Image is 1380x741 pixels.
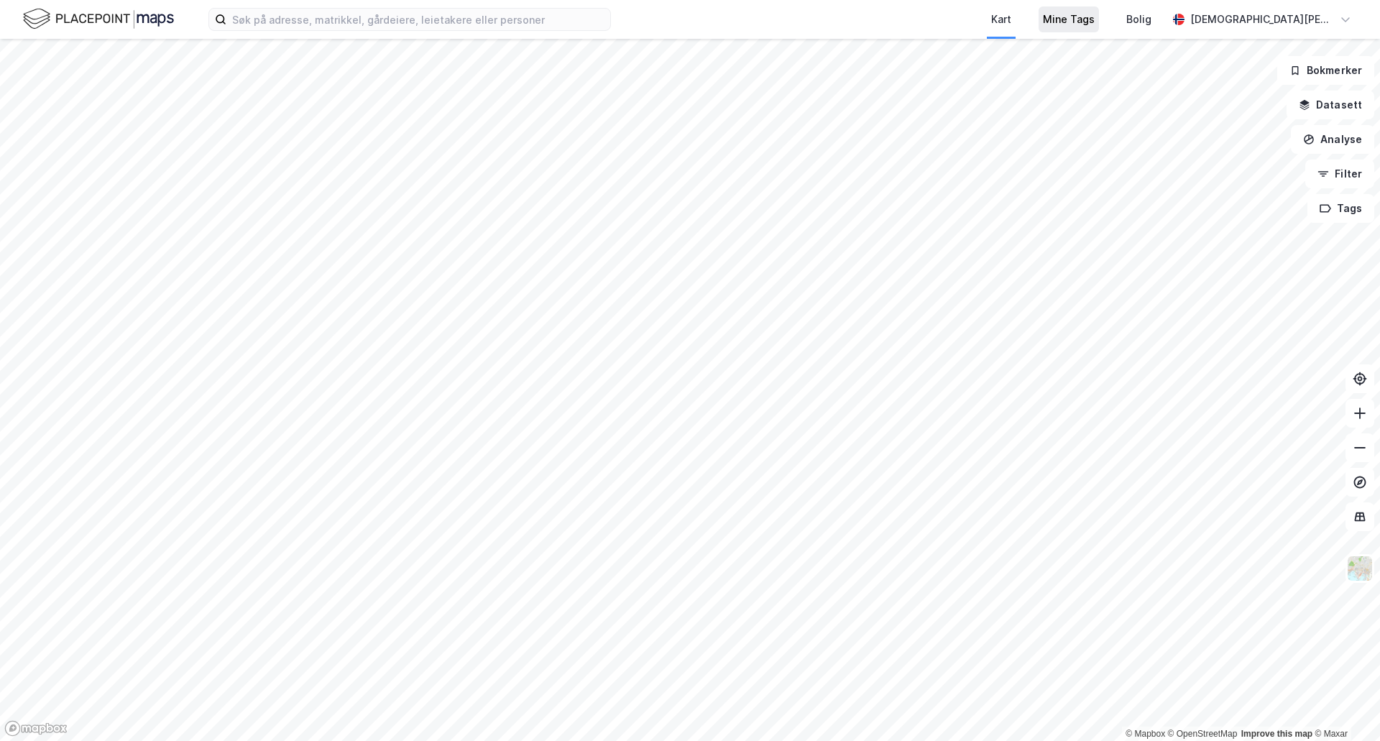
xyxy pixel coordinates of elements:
img: logo.f888ab2527a4732fd821a326f86c7f29.svg [23,6,174,32]
a: Improve this map [1241,729,1312,739]
button: Filter [1305,160,1374,188]
a: Mapbox homepage [4,720,68,737]
div: Bolig [1126,11,1151,28]
img: Z [1346,555,1374,582]
iframe: Chat Widget [1308,672,1380,741]
input: Søk på adresse, matrikkel, gårdeiere, leietakere eller personer [226,9,610,30]
button: Datasett [1287,91,1374,119]
div: Kontrollprogram for chat [1308,672,1380,741]
div: [DEMOGRAPHIC_DATA][PERSON_NAME] [1190,11,1334,28]
div: Kart [991,11,1011,28]
button: Bokmerker [1277,56,1374,85]
button: Tags [1307,194,1374,223]
a: OpenStreetMap [1168,729,1238,739]
div: Mine Tags [1043,11,1095,28]
button: Analyse [1291,125,1374,154]
a: Mapbox [1126,729,1165,739]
